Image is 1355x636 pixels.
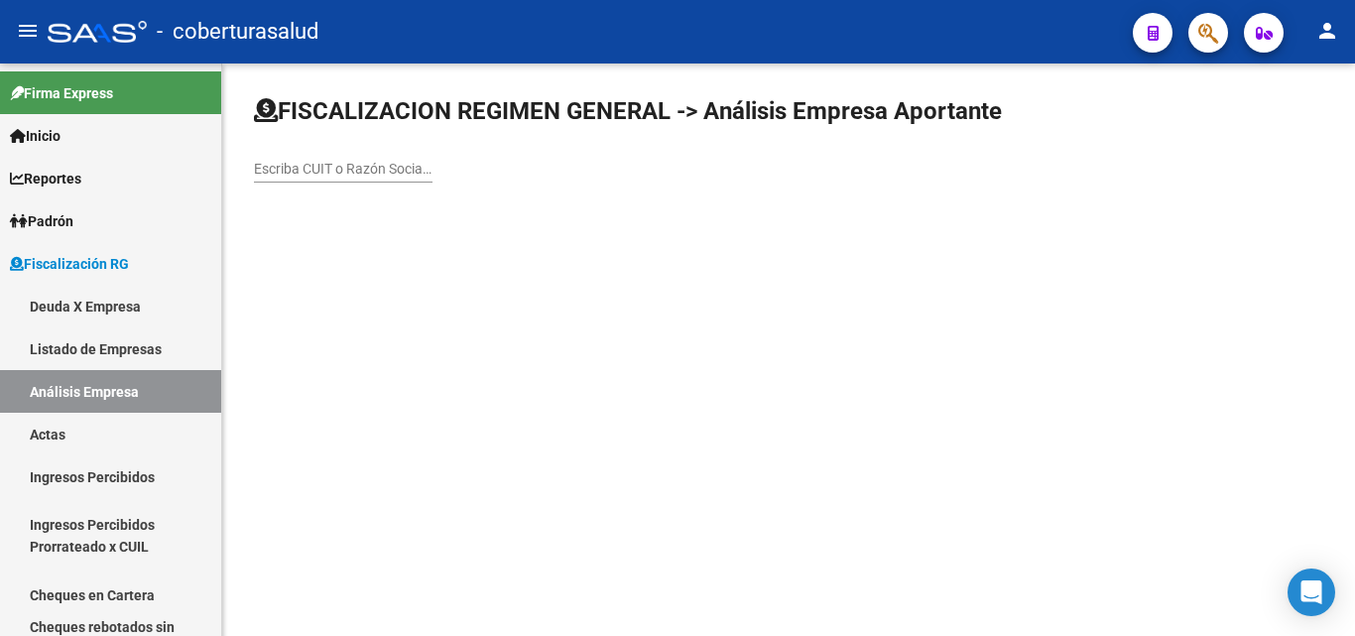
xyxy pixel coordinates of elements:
[254,95,1002,127] h1: FISCALIZACION REGIMEN GENERAL -> Análisis Empresa Aportante
[1315,19,1339,43] mat-icon: person
[1288,569,1335,616] div: Open Intercom Messenger
[157,10,318,54] span: - coberturasalud
[10,253,129,275] span: Fiscalización RG
[16,19,40,43] mat-icon: menu
[10,125,61,147] span: Inicio
[10,168,81,190] span: Reportes
[10,82,113,104] span: Firma Express
[10,210,73,232] span: Padrón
